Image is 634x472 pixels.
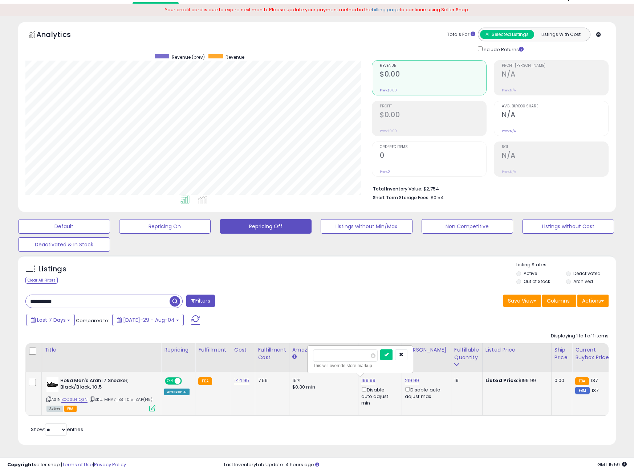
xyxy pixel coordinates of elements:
[166,378,175,384] span: ON
[7,461,126,468] div: seller snap | |
[292,384,353,390] div: $0.30 min
[380,129,397,133] small: Prev: $0.00
[502,70,608,80] h2: N/A
[524,278,550,284] label: Out of Stock
[361,386,396,407] div: Disable auto adjust min
[380,151,486,161] h2: 0
[220,219,312,234] button: Repricing Off
[292,354,297,360] small: Amazon Fees.
[502,64,608,68] span: Profit [PERSON_NAME]
[422,219,513,234] button: Non Competitive
[502,88,516,93] small: Prev: N/A
[472,45,532,53] div: Include Returns
[522,219,614,234] button: Listings without Cost
[597,461,627,468] span: 2025-08-13 15:59 GMT
[502,169,516,174] small: Prev: N/A
[18,219,110,234] button: Default
[502,151,608,161] h2: N/A
[94,461,126,468] a: Privacy Policy
[45,346,158,354] div: Title
[516,262,615,268] p: Listing States:
[26,314,75,326] button: Last 7 Days
[46,406,63,412] span: All listings currently available for purchase on Amazon
[164,346,192,354] div: Repricing
[198,377,212,385] small: FBA
[321,219,412,234] button: Listings without Min/Max
[76,317,109,324] span: Compared to:
[198,346,228,354] div: Fulfillment
[575,377,589,385] small: FBA
[380,145,486,149] span: Ordered Items
[165,6,469,13] span: Your credit card is due to expire next month. Please update your payment method in the to continu...
[361,377,376,384] a: 199.99
[37,316,66,324] span: Last 7 Days
[542,295,576,307] button: Columns
[258,377,284,384] div: 7.56
[592,387,598,394] span: 137
[380,169,390,174] small: Prev: 0
[61,397,88,403] a: B0CSLHTQ3N
[447,31,475,38] div: Totals For
[380,104,486,108] span: Profit
[485,377,546,384] div: $199.99
[502,129,516,133] small: Prev: N/A
[454,377,477,384] div: 19
[373,186,422,192] b: Total Inventory Value:
[373,184,603,193] li: $2,754
[575,387,589,394] small: FBM
[164,389,190,395] div: Amazon AI
[89,397,153,402] span: | SKU: MHA7_BB_10.5_ZAP(145)
[405,377,419,384] a: 219.99
[380,111,486,120] h2: $0.00
[380,88,397,93] small: Prev: $0.00
[64,406,77,412] span: FBA
[7,461,34,468] strong: Copyright
[577,295,609,307] button: Actions
[502,145,608,149] span: ROI
[313,362,407,369] div: This will override store markup
[405,346,448,354] div: [PERSON_NAME]
[524,270,537,276] label: Active
[554,377,566,384] div: 0.00
[485,377,519,384] b: Listed Price:
[534,30,588,39] button: Listings With Cost
[431,194,444,201] span: $0.54
[60,377,149,393] b: Hoka Men's Arahi 7 Sneaker, Black/Black, 10.5
[112,314,184,326] button: [DATE]-29 - Aug-04
[380,64,486,68] span: Revenue
[181,378,192,384] span: OFF
[502,104,608,108] span: Avg. Buybox Share
[485,346,548,354] div: Listed Price
[46,377,58,392] img: 31PAUZC0J-L._SL40_.jpg
[573,270,601,276] label: Deactivated
[575,346,613,361] div: Current Buybox Price
[502,111,608,120] h2: N/A
[480,30,534,39] button: All Selected Listings
[62,461,93,468] a: Terms of Use
[380,70,486,80] h2: $0.00
[547,297,570,304] span: Columns
[551,333,609,340] div: Displaying 1 to 1 of 1 items
[292,377,353,384] div: 15%
[373,194,430,201] b: Short Term Storage Fees:
[503,295,541,307] button: Save View
[172,54,205,60] span: Revenue (prev)
[454,346,479,361] div: Fulfillable Quantity
[573,278,593,284] label: Archived
[46,377,155,411] div: ASIN:
[224,461,627,468] div: Last InventoryLab Update: 4 hours ago.
[234,377,249,384] a: 144.95
[18,237,110,252] button: Deactivated & In Stock
[123,316,175,324] span: [DATE]-29 - Aug-04
[554,346,569,361] div: Ship Price
[405,386,446,400] div: Disable auto adjust max
[31,426,83,433] span: Show: entries
[36,29,85,41] h5: Analytics
[38,264,66,274] h5: Listings
[25,277,58,284] div: Clear All Filters
[292,346,355,354] div: Amazon Fees
[186,295,215,307] button: Filters
[372,6,400,13] a: billing page
[591,377,598,384] span: 137
[225,54,244,60] span: Revenue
